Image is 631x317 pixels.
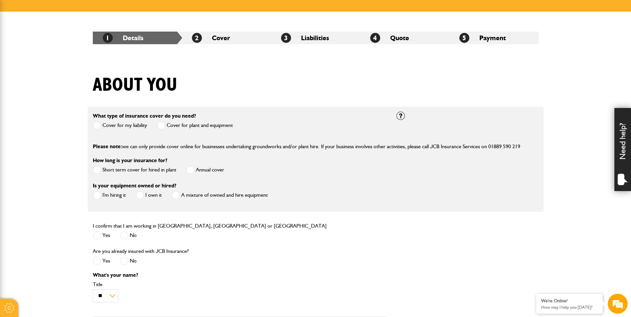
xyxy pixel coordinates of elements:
span: 3 [281,33,291,43]
label: Cover for my liability [93,121,147,130]
label: I confirm that I am working in [GEOGRAPHIC_DATA], [GEOGRAPHIC_DATA] or [GEOGRAPHIC_DATA] [93,223,327,229]
textarea: Type your message and hit 'Enter' [9,120,121,199]
label: Yes [93,257,110,265]
span: 2 [192,33,202,43]
p: How may I help you today? [541,305,598,310]
label: Cover for plant and equipment [157,121,233,130]
li: Liabilities [271,32,360,44]
li: Details [93,32,182,44]
li: Payment [449,32,539,44]
label: Yes [93,231,110,240]
div: Need help? [614,108,631,191]
label: A mixture of owned and hire equipment [172,191,268,199]
label: I own it [136,191,162,199]
label: Title [93,282,387,287]
img: d_20077148190_company_1631870298795_20077148190 [11,37,28,46]
div: Minimize live chat window [109,3,125,19]
div: Chat with us now [35,37,112,46]
label: No [120,257,137,265]
input: Enter your phone number [9,101,121,115]
li: Cover [182,32,271,44]
label: How long is your insurance for? [93,158,167,163]
p: we can only provide cover online for businesses undertaking groundworks and/or plant hire. If you... [93,142,539,151]
span: Please note: [93,143,122,150]
span: 4 [370,33,380,43]
input: Enter your last name [9,61,121,76]
h1: About you [93,74,177,96]
div: We're Online! [541,298,598,304]
label: Are you already insured with JCB Insurance? [93,249,189,254]
label: Short term cover for hired in plant [93,166,176,174]
em: Start Chat [90,205,121,214]
span: 5 [459,33,469,43]
input: Enter your email address [9,81,121,96]
label: Is your equipment owned or hired? [93,183,176,188]
label: Annual cover [186,166,224,174]
label: No [120,231,137,240]
label: What type of insurance cover do you need? [93,113,196,119]
span: 1 [103,33,113,43]
p: What's your name? [93,272,387,278]
label: I'm hiring it [93,191,126,199]
li: Quote [360,32,449,44]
